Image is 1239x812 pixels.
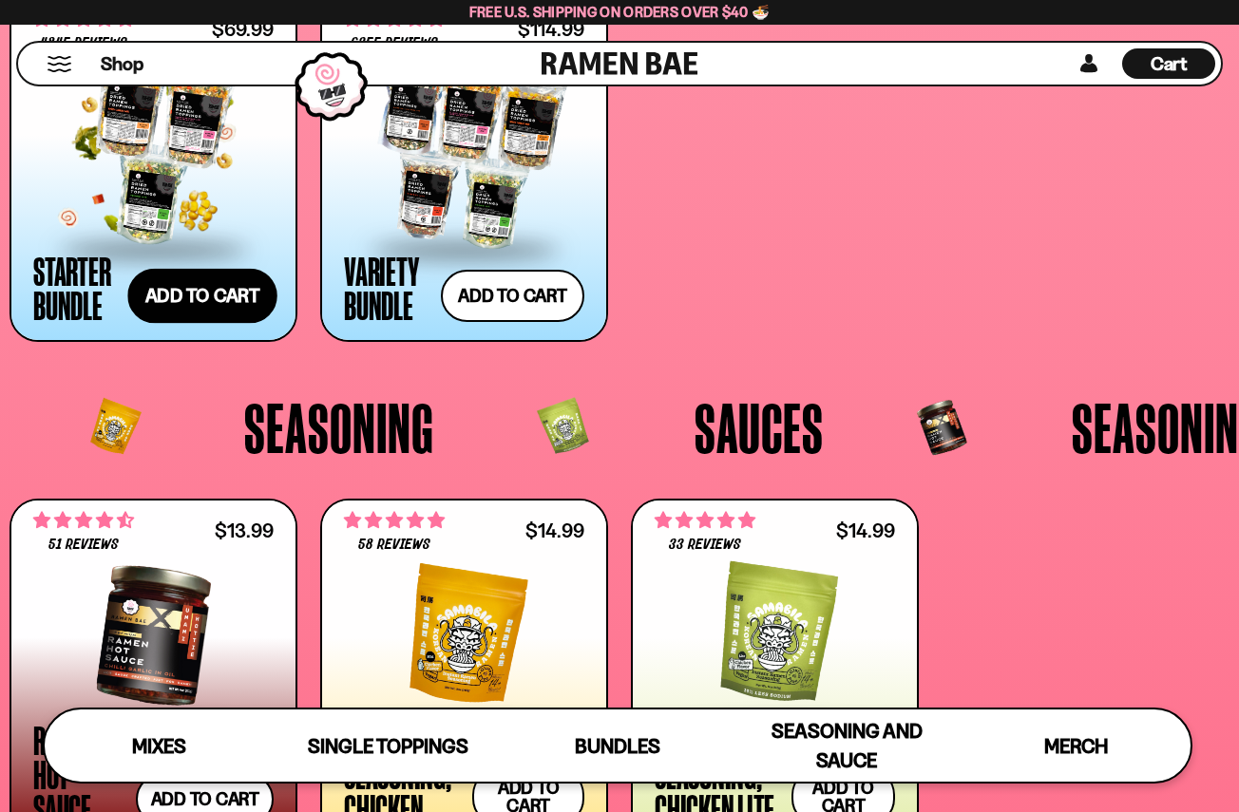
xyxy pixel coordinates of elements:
a: Cart [1122,43,1215,85]
span: Free U.S. Shipping on Orders over $40 🍜 [469,3,771,21]
span: Sauces [695,392,824,463]
span: 5.00 stars [655,508,755,533]
span: Merch [1044,734,1108,758]
div: $14.99 [836,521,895,539]
span: Single Toppings [308,734,468,758]
span: 51 reviews [48,538,119,553]
button: Mobile Menu Trigger [47,56,72,72]
span: Bundles [575,734,660,758]
button: Add to cart [441,270,584,322]
span: Mixes [132,734,186,758]
div: $13.99 [215,521,274,539]
span: Shop [101,51,143,77]
span: Seasoning and Sauce [772,719,923,772]
span: 33 reviews [669,538,741,553]
a: Merch [962,709,1191,782]
div: Starter Bundle [33,254,122,322]
button: Add to cart [127,269,276,324]
a: Seasoning and Sauce [733,709,962,782]
a: Bundles [503,709,732,782]
div: $14.99 [525,521,584,539]
span: Cart [1151,52,1188,75]
span: 4.83 stars [344,508,445,533]
span: 58 reviews [358,538,430,553]
a: Mixes [45,709,274,782]
div: Variety Bundle [344,254,431,322]
a: Single Toppings [274,709,503,782]
span: 4.71 stars [33,508,134,533]
span: Seasoning [244,392,434,463]
a: Shop [101,48,143,79]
